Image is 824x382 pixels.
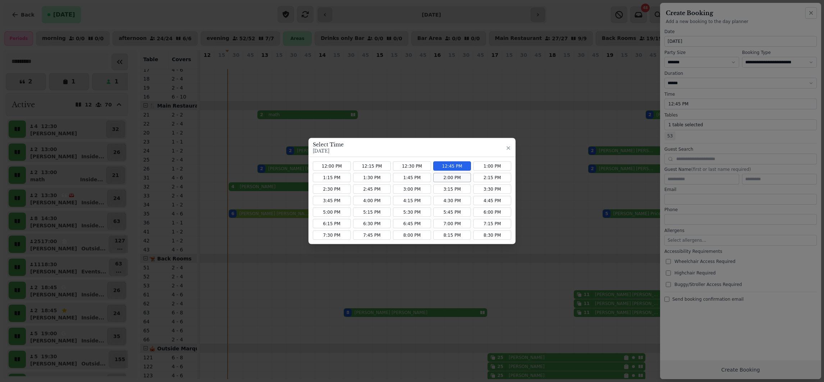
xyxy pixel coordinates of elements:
[473,196,511,205] button: 4:45 PM
[473,231,511,240] button: 8:30 PM
[433,196,471,205] button: 4:30 PM
[313,231,351,240] button: 7:30 PM
[393,173,431,182] button: 1:45 PM
[353,231,391,240] button: 7:45 PM
[473,208,511,217] button: 6:00 PM
[353,162,391,171] button: 12:15 PM
[313,196,351,205] button: 3:45 PM
[433,219,471,228] button: 7:00 PM
[393,162,431,171] button: 12:30 PM
[313,141,344,148] h3: Select Time
[393,196,431,205] button: 4:15 PM
[353,196,391,205] button: 4:00 PM
[313,148,344,154] p: [DATE]
[433,173,471,182] button: 2:00 PM
[393,208,431,217] button: 5:30 PM
[393,231,431,240] button: 8:00 PM
[353,185,391,194] button: 2:45 PM
[473,219,511,228] button: 7:15 PM
[433,231,471,240] button: 8:15 PM
[393,185,431,194] button: 3:00 PM
[353,173,391,182] button: 1:30 PM
[353,208,391,217] button: 5:15 PM
[473,162,511,171] button: 1:00 PM
[313,173,351,182] button: 1:15 PM
[313,185,351,194] button: 2:30 PM
[433,162,471,171] button: 12:45 PM
[313,219,351,228] button: 6:15 PM
[313,208,351,217] button: 5:00 PM
[473,173,511,182] button: 2:15 PM
[393,219,431,228] button: 6:45 PM
[473,185,511,194] button: 3:30 PM
[313,162,351,171] button: 12:00 PM
[353,219,391,228] button: 6:30 PM
[433,208,471,217] button: 5:45 PM
[433,185,471,194] button: 3:15 PM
